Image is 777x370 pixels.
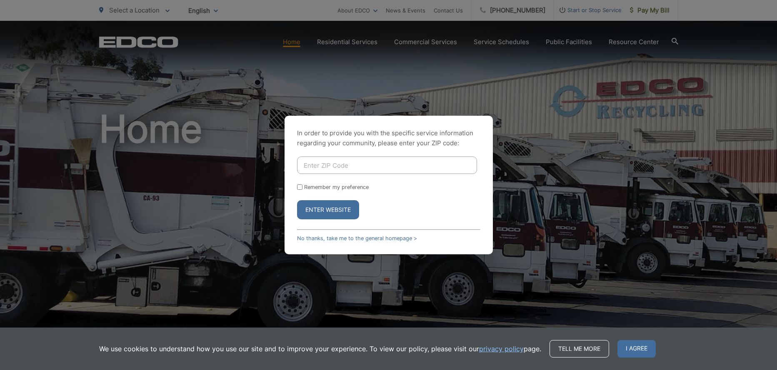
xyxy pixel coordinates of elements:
a: No thanks, take me to the general homepage > [297,235,417,241]
p: In order to provide you with the specific service information regarding your community, please en... [297,128,480,148]
span: I agree [617,340,656,358]
label: Remember my preference [304,184,369,190]
button: Enter Website [297,200,359,219]
a: privacy policy [479,344,524,354]
a: Tell me more [550,340,609,358]
input: Enter ZIP Code [297,156,477,174]
p: We use cookies to understand how you use our site and to improve your experience. To view our pol... [99,344,541,354]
